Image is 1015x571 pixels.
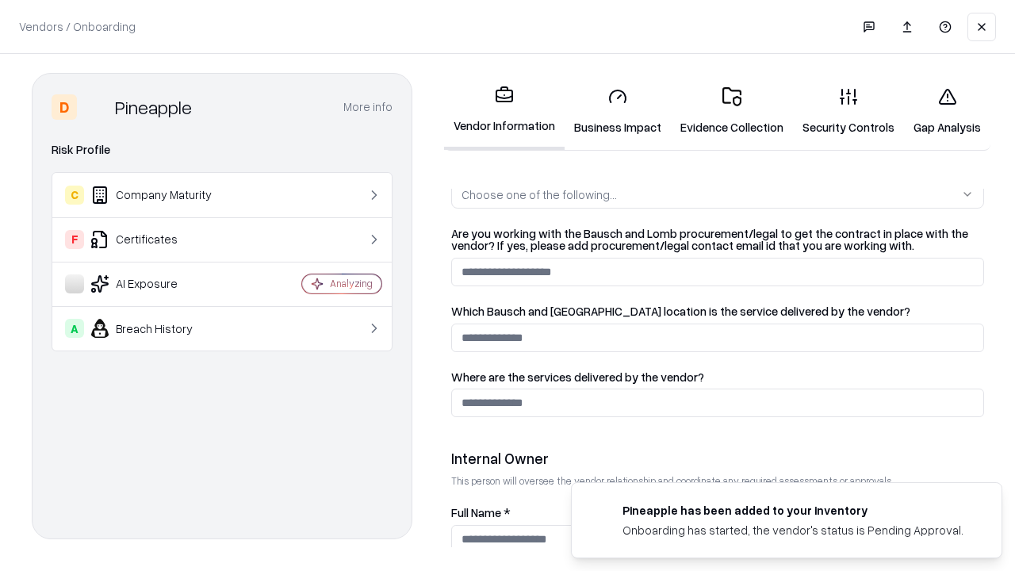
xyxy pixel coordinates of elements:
[343,93,393,121] button: More info
[451,507,984,519] label: Full Name *
[19,18,136,35] p: Vendors / Onboarding
[83,94,109,120] img: Pineapple
[65,186,255,205] div: Company Maturity
[622,502,963,519] div: Pineapple has been added to your inventory
[52,140,393,159] div: Risk Profile
[462,186,617,203] div: Choose one of the following...
[622,522,963,538] div: Onboarding has started, the vendor's status is Pending Approval.
[451,371,984,383] label: Where are the services delivered by the vendor?
[451,305,984,317] label: Which Bausch and [GEOGRAPHIC_DATA] location is the service delivered by the vendor?
[565,75,671,148] a: Business Impact
[591,502,610,521] img: pineappleenergy.com
[904,75,990,148] a: Gap Analysis
[65,230,255,249] div: Certificates
[65,274,255,293] div: AI Exposure
[451,180,984,209] button: Choose one of the following...
[65,319,84,338] div: A
[451,474,984,488] p: This person will oversee the vendor relationship and coordinate any required assessments or appro...
[671,75,793,148] a: Evidence Collection
[65,230,84,249] div: F
[65,319,255,338] div: Breach History
[115,94,192,120] div: Pineapple
[52,94,77,120] div: D
[451,449,984,468] div: Internal Owner
[330,277,373,290] div: Analyzing
[451,228,984,251] label: Are you working with the Bausch and Lomb procurement/legal to get the contract in place with the ...
[65,186,84,205] div: C
[793,75,904,148] a: Security Controls
[444,73,565,150] a: Vendor Information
